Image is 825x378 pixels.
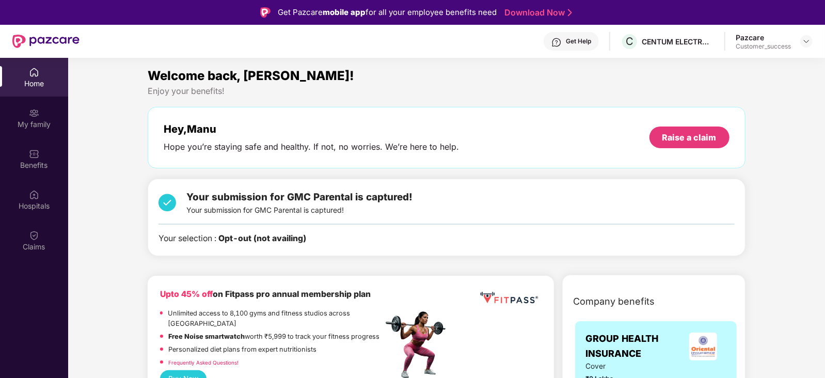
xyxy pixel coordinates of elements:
[148,68,354,83] span: Welcome back, [PERSON_NAME]!
[148,86,745,97] div: Enjoy your benefits!
[12,35,80,48] img: New Pazcare Logo
[642,37,714,46] div: CENTUM ELECTRONICS LIMITED
[164,141,459,152] div: Hope you’re staying safe and healthy. If not, no worries. We’re here to help.
[278,6,497,19] div: Get Pazcare for all your employee benefits need
[164,123,459,135] div: Hey, Manu
[478,288,540,307] img: fppp.png
[158,190,176,216] img: svg+xml;base64,PHN2ZyB4bWxucz0iaHR0cDovL3d3dy53My5vcmcvMjAwMC9zdmciIHdpZHRoPSIzNCIgaGVpZ2h0PSIzNC...
[29,67,39,77] img: svg+xml;base64,PHN2ZyBpZD0iSG9tZSIgeG1sbnM9Imh0dHA6Ly93d3cudzMub3JnLzIwMDAvc3ZnIiB3aWR0aD0iMjAiIG...
[186,190,412,216] div: Your submission for GMC Parental is captured!
[689,333,717,360] img: insurerLogo
[504,7,569,18] a: Download Now
[29,108,39,118] img: svg+xml;base64,PHN2ZyB3aWR0aD0iMjAiIGhlaWdodD0iMjAiIHZpZXdCb3g9IjAgMCAyMCAyMCIgZmlsbD0ibm9uZSIgeG...
[802,37,811,45] img: svg+xml;base64,PHN2ZyBpZD0iRHJvcGRvd24tMzJ4MzIiIHhtbG5zPSJodHRwOi8vd3d3LnczLm9yZy8yMDAwL3N2ZyIgd2...
[626,35,633,48] span: C
[186,191,412,203] span: Your submission for GMC Parental is captured!
[568,7,572,18] img: Stroke
[736,42,791,51] div: Customer_success
[168,332,379,342] p: worth ₹5,999 to track your fitness progress
[260,7,271,18] img: Logo
[29,230,39,241] img: svg+xml;base64,PHN2ZyBpZD0iQ2xhaW0iIHhtbG5zPSJodHRwOi8vd3d3LnczLm9yZy8yMDAwL3N2ZyIgd2lkdGg9IjIwIi...
[585,361,664,372] span: Cover
[168,344,316,355] p: Personalized diet plans from expert nutritionists
[662,132,717,143] div: Raise a claim
[323,7,366,17] strong: mobile app
[551,37,562,48] img: svg+xml;base64,PHN2ZyBpZD0iSGVscC0zMngzMiIgeG1sbnM9Imh0dHA6Ly93d3cudzMub3JnLzIwMDAvc3ZnIiB3aWR0aD...
[218,233,306,243] b: Opt-out (not availing)
[736,33,791,42] div: Pazcare
[585,332,680,361] span: GROUP HEALTH INSURANCE
[160,289,213,299] b: Upto 45% off
[573,294,655,309] span: Company benefits
[160,289,371,299] b: on Fitpass pro annual membership plan
[566,37,591,45] div: Get Help
[168,359,239,366] a: Frequently Asked Questions!
[168,308,383,329] p: Unlimited access to 8,100 gyms and fitness studios across [GEOGRAPHIC_DATA]
[158,232,306,245] div: Your selection :
[168,333,245,340] strong: Free Noise smartwatch
[29,149,39,159] img: svg+xml;base64,PHN2ZyBpZD0iQmVuZWZpdHMiIHhtbG5zPSJodHRwOi8vd3d3LnczLm9yZy8yMDAwL3N2ZyIgd2lkdGg9Ij...
[29,190,39,200] img: svg+xml;base64,PHN2ZyBpZD0iSG9zcGl0YWxzIiB4bWxucz0iaHR0cDovL3d3dy53My5vcmcvMjAwMC9zdmciIHdpZHRoPS...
